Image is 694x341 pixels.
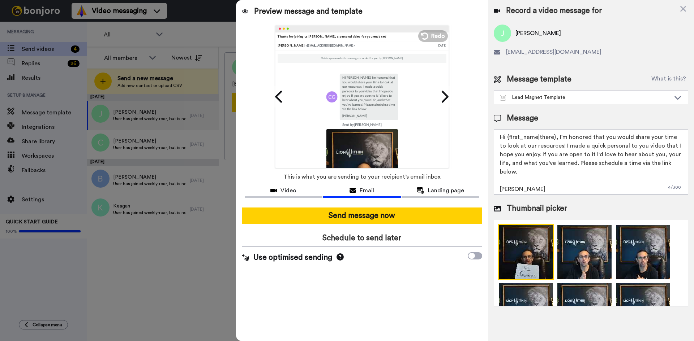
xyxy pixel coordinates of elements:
img: cg.png [326,91,337,102]
span: This is what you are sending to your recipient’s email inbox [283,169,441,185]
img: 9k= [556,282,613,338]
textarea: Hi {first_name|there}, I'm honored that you would share your time to look at our resources! I mad... [494,130,688,194]
p: This is a personal video message recorded for you by [PERSON_NAME] [321,57,403,60]
button: Schedule to send later [242,230,482,246]
td: Sent by [PERSON_NAME] [326,120,398,129]
div: [DATE] [437,43,446,48]
img: Z [615,282,671,338]
button: Send message now [242,207,482,224]
span: Message [507,113,538,124]
div: [PERSON_NAME] [278,43,437,48]
img: Z [326,129,398,200]
span: Email [360,186,374,195]
span: Landing page [428,186,464,195]
img: Z [615,224,671,280]
p: Hi [PERSON_NAME] , I'm honored that you would share your time to look at our resources! I made a ... [342,75,395,111]
img: Message-temps.svg [500,95,506,101]
img: 2Q== [556,224,613,280]
button: What is this? [649,74,688,85]
span: [EMAIL_ADDRESS][DOMAIN_NAME] [506,48,601,56]
img: 9k= [498,224,554,280]
span: Video [280,186,296,195]
span: Message template [507,74,571,85]
span: Use optimised sending [253,252,332,263]
div: Lead Magnet Template [500,94,671,101]
p: [PERSON_NAME] [342,113,395,118]
span: Thumbnail picker [507,203,567,214]
img: 2Q== [498,282,554,338]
